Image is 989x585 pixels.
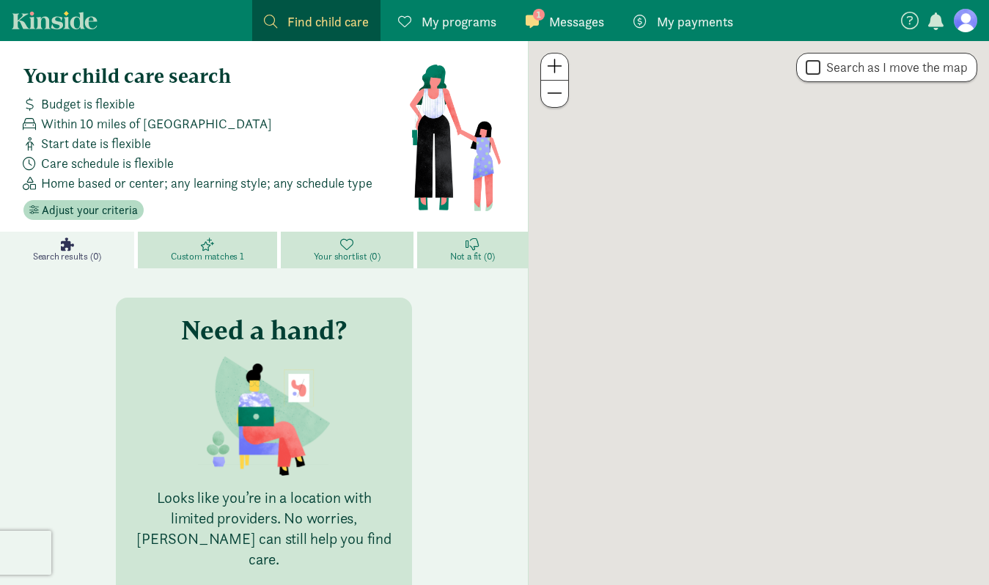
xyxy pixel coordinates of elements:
[181,315,347,345] h3: Need a hand?
[417,232,528,268] a: Not a fit (0)
[133,487,394,570] p: Looks like you’re in a location with limited providers. No worries, [PERSON_NAME] can still help ...
[41,173,372,193] span: Home based or center; any learning style; any schedule type
[41,94,135,114] span: Budget is flexible
[138,232,281,268] a: Custom matches 1
[171,251,244,262] span: Custom matches 1
[41,114,272,133] span: Within 10 miles of [GEOGRAPHIC_DATA]
[33,251,101,262] span: Search results (0)
[23,200,144,221] button: Adjust your criteria
[422,12,496,32] span: My programs
[23,65,408,88] h4: Your child care search
[12,11,98,29] a: Kinside
[450,251,495,262] span: Not a fit (0)
[281,232,417,268] a: Your shortlist (0)
[41,133,151,153] span: Start date is flexible
[287,12,369,32] span: Find child care
[41,153,174,173] span: Care schedule is flexible
[820,59,968,76] label: Search as I move the map
[533,9,545,21] span: 1
[42,202,138,219] span: Adjust your criteria
[549,12,604,32] span: Messages
[657,12,733,32] span: My payments
[314,251,380,262] span: Your shortlist (0)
